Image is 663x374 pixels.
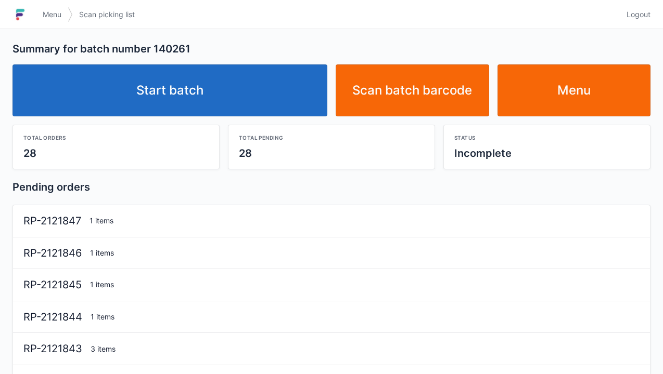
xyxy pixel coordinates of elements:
div: 28 [239,146,424,161]
div: 3 items [86,344,644,354]
span: Logout [627,9,651,20]
div: RP-2121843 [19,341,86,356]
div: 28 [23,146,209,161]
div: 1 items [85,216,644,226]
a: Scan batch barcode [336,64,489,116]
h2: Pending orders [12,180,651,194]
a: Scan picking list [73,5,141,24]
a: Logout [620,5,651,24]
div: Incomplete [454,146,640,161]
div: 1 items [86,279,644,290]
div: Status [454,133,640,142]
div: RP-2121847 [19,213,85,229]
img: svg> [68,2,73,27]
span: Scan picking list [79,9,135,20]
div: 1 items [86,248,644,258]
img: logo-small.jpg [12,6,28,23]
div: RP-2121846 [19,246,86,261]
div: 1 items [86,312,644,322]
div: Total orders [23,133,209,142]
a: Menu [498,64,651,116]
div: RP-2121845 [19,277,86,292]
div: RP-2121844 [19,310,86,325]
a: Start batch [12,64,327,116]
h2: Summary for batch number 140261 [12,42,651,56]
span: Menu [43,9,61,20]
a: Menu [36,5,68,24]
div: Total pending [239,133,424,142]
